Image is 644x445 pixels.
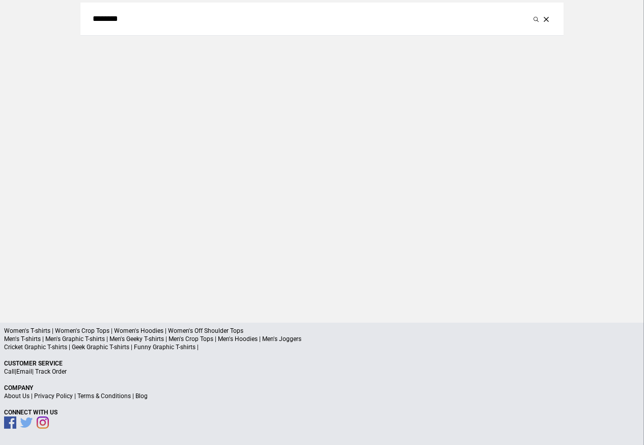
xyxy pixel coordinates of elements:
a: Track Order [35,368,67,375]
a: Privacy Policy [34,392,73,400]
a: Blog [135,392,148,400]
p: | | [4,368,640,376]
a: Call [4,368,15,375]
p: Customer Service [4,359,640,368]
p: | | | [4,392,640,400]
button: Submit your search query. [531,13,541,25]
a: About Us [4,392,30,400]
a: Email [16,368,32,375]
a: Terms & Conditions [77,392,131,400]
p: Company [4,384,640,392]
p: Men's T-shirts | Men's Graphic T-shirts | Men's Geeky T-shirts | Men's Crop Tops | Men's Hoodies ... [4,335,640,343]
p: Women's T-shirts | Women's Crop Tops | Women's Hoodies | Women's Off Shoulder Tops [4,327,640,335]
p: Cricket Graphic T-shirts | Geek Graphic T-shirts | Funny Graphic T-shirts | [4,343,640,351]
p: Connect With Us [4,408,640,416]
button: Clear the search query. [541,13,551,25]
